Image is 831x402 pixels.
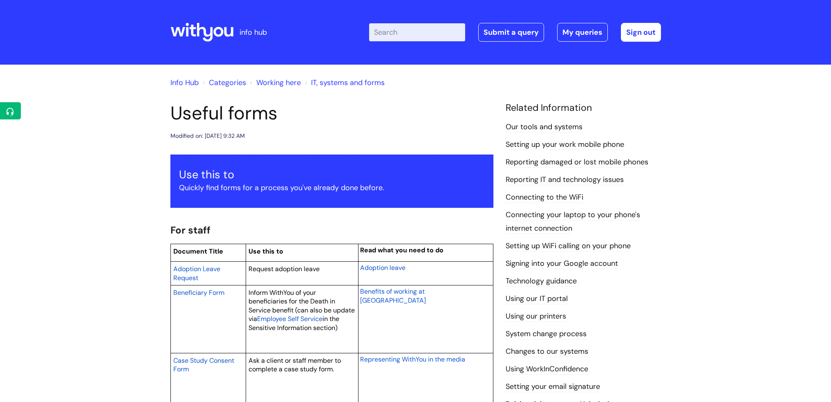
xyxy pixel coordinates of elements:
span: Benefits of working at [GEOGRAPHIC_DATA] [360,287,426,305]
li: Working here [248,76,301,89]
input: Search [369,23,465,41]
a: Reporting IT and technology issues [506,175,624,185]
span: Document Title [173,247,223,256]
a: Setting your email signature [506,382,600,392]
a: Technology guidance [506,276,577,287]
span: Ask a client or staff member to complete a case study form. [249,356,341,374]
li: IT, systems and forms [303,76,385,89]
a: Benefits of working at [GEOGRAPHIC_DATA] [360,286,426,305]
p: Quickly find forms for a process you've already done before. [179,181,485,194]
h3: Use this to [179,168,485,181]
a: Changes to our systems [506,346,588,357]
span: Representing WithYou in the media [360,355,465,364]
a: My queries [557,23,608,42]
a: Case Study Consent Form [173,355,234,374]
span: Beneficiary Form [173,288,224,297]
a: Setting up your work mobile phone [506,139,624,150]
a: Working here [256,78,301,88]
a: Submit a query [478,23,544,42]
a: IT, systems and forms [311,78,385,88]
a: System change process [506,329,587,339]
span: Adoption leave [360,263,405,272]
a: Adoption leave [360,263,405,272]
h4: Related Information [506,102,661,114]
span: Use this to [249,247,283,256]
a: Adoption Leave Request [173,264,220,283]
a: Our tools and systems [506,122,582,133]
a: Reporting damaged or lost mobile phones [506,157,648,168]
a: Using our printers [506,311,566,322]
a: Using WorkInConfidence [506,364,588,375]
a: Categories [209,78,246,88]
span: Case Study Consent Form [173,356,234,374]
span: in the Sensitive Information section) [249,314,339,332]
p: info hub [240,26,267,39]
a: Setting up WiFi calling on your phone [506,241,631,252]
li: Solution home [201,76,246,89]
a: Sign out [621,23,661,42]
span: Request adoption leave [249,265,320,273]
h1: Useful forms [170,102,493,124]
a: Signing into your Google account [506,258,618,269]
a: Representing WithYou in the media [360,354,465,364]
span: Inform WithYou of your beneficiaries for the Death in Service benefit (can also be update via [249,288,355,323]
div: | - [369,23,661,42]
span: Read what you need to do [360,246,443,254]
div: Modified on: [DATE] 9:32 AM [170,131,245,141]
a: Connecting your laptop to your phone's internet connection [506,210,640,234]
a: Using our IT portal [506,294,568,304]
a: Employee Self Service [257,314,323,323]
a: Beneficiary Form [173,287,224,297]
span: For staff [170,224,211,236]
a: Connecting to the WiFi [506,192,583,203]
a: Info Hub [170,78,199,88]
